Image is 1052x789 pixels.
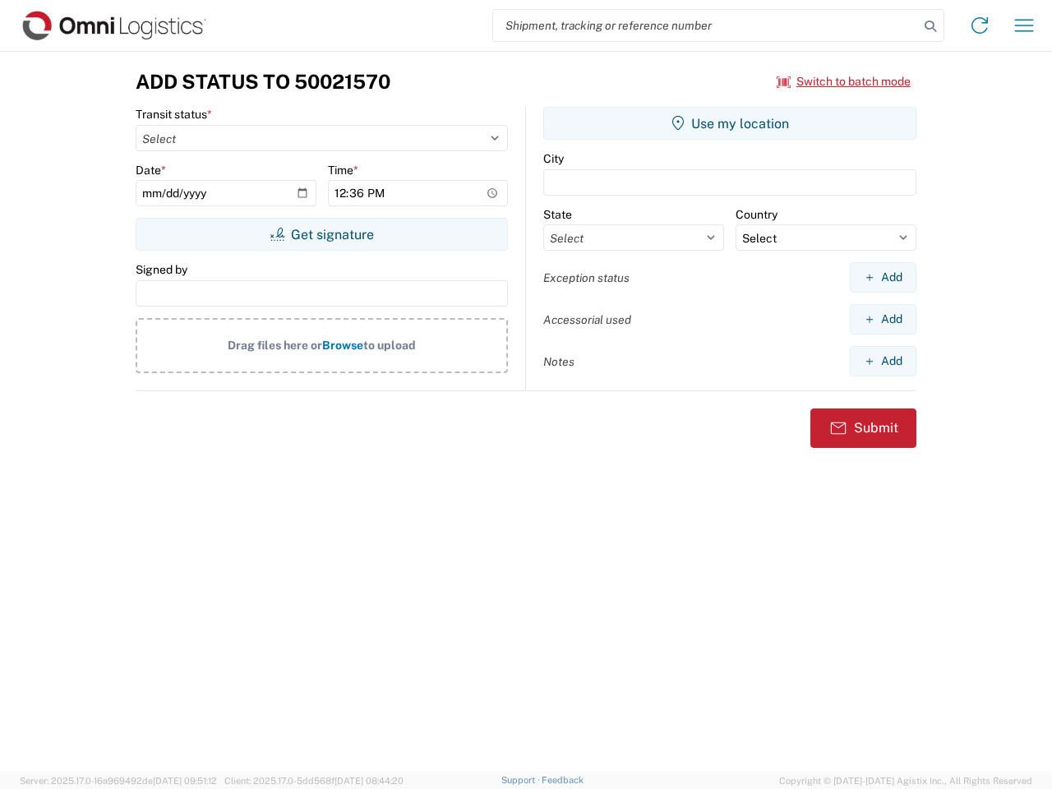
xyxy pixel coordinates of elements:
[136,107,212,122] label: Transit status
[543,354,574,369] label: Notes
[850,262,916,293] button: Add
[810,408,916,448] button: Submit
[779,773,1032,788] span: Copyright © [DATE]-[DATE] Agistix Inc., All Rights Reserved
[777,68,911,95] button: Switch to batch mode
[850,304,916,335] button: Add
[228,339,322,352] span: Drag files here or
[493,10,919,41] input: Shipment, tracking or reference number
[501,775,542,785] a: Support
[136,70,390,94] h3: Add Status to 50021570
[736,207,777,222] label: Country
[153,776,217,786] span: [DATE] 09:51:12
[543,270,630,285] label: Exception status
[136,262,187,277] label: Signed by
[322,339,363,352] span: Browse
[850,346,916,376] button: Add
[543,107,916,140] button: Use my location
[328,163,358,178] label: Time
[363,339,416,352] span: to upload
[335,776,404,786] span: [DATE] 08:44:20
[136,163,166,178] label: Date
[224,776,404,786] span: Client: 2025.17.0-5dd568f
[542,775,584,785] a: Feedback
[20,776,217,786] span: Server: 2025.17.0-16a969492de
[543,312,631,327] label: Accessorial used
[136,218,508,251] button: Get signature
[543,151,564,166] label: City
[543,207,572,222] label: State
